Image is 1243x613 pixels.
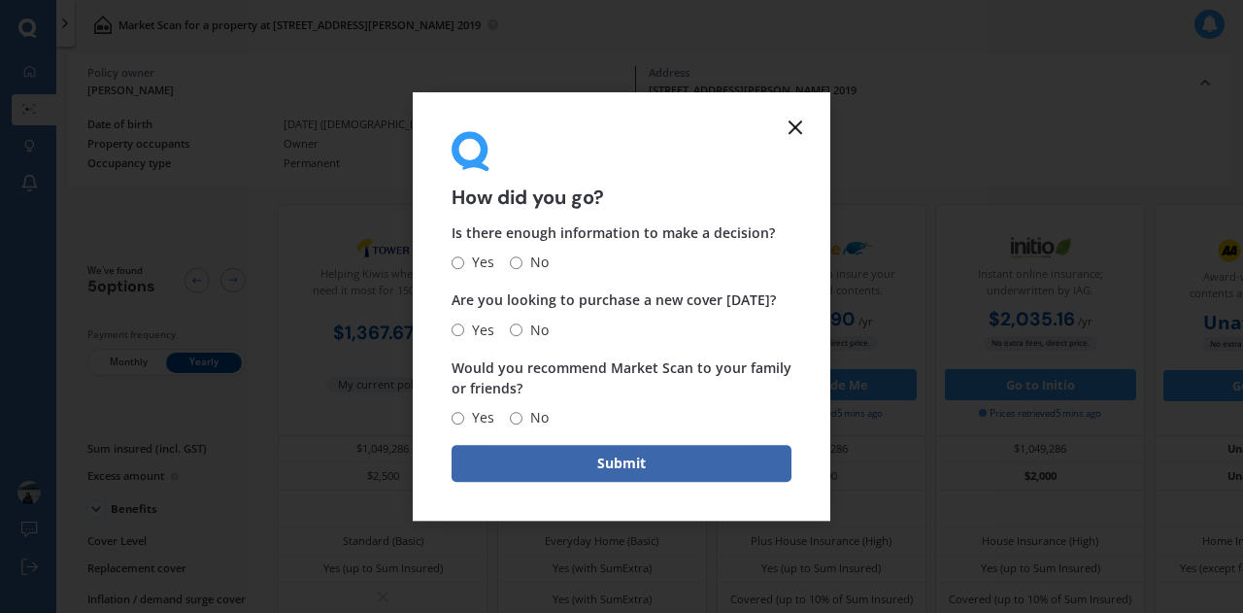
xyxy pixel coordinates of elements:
span: Is there enough information to make a decision? [452,224,775,243]
input: Yes [452,412,464,425]
span: No [522,406,549,429]
span: Would you recommend Market Scan to your family or friends? [452,358,791,397]
input: No [510,324,522,336]
span: No [522,252,549,275]
span: Yes [464,406,494,429]
button: Submit [452,445,791,482]
input: Yes [452,256,464,269]
span: Yes [464,252,494,275]
input: Yes [452,324,464,336]
input: No [510,256,522,269]
input: No [510,412,522,425]
span: No [522,319,549,342]
span: Yes [464,319,494,342]
span: Are you looking to purchase a new cover [DATE]? [452,291,776,310]
div: How did you go? [452,131,791,208]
